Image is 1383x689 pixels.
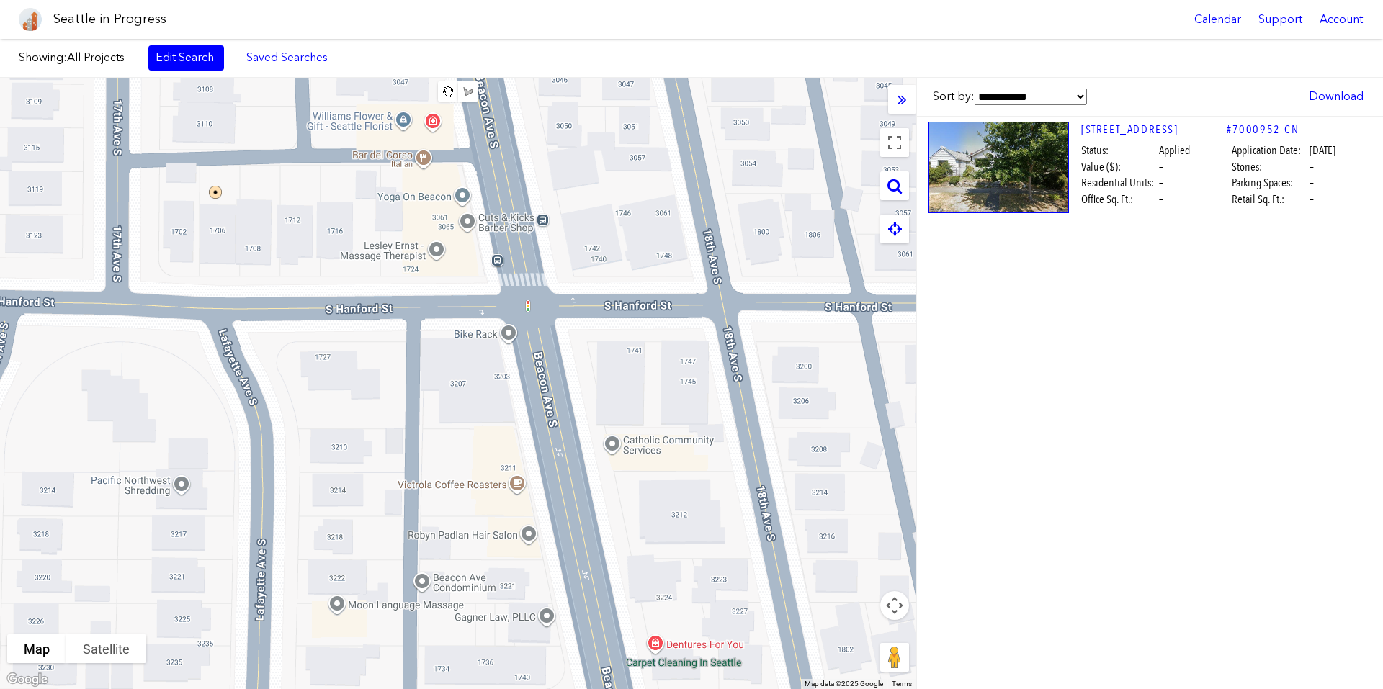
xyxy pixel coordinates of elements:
[1232,159,1307,175] span: Stories:
[1081,122,1227,138] a: [STREET_ADDRESS]
[892,680,912,688] a: Terms
[1310,143,1335,158] span: [DATE]
[933,89,1087,105] label: Sort by:
[1159,175,1163,191] span: –
[438,81,458,102] button: Stop drawing
[1081,192,1157,207] span: Office Sq. Ft.:
[1232,192,1307,207] span: Retail Sq. Ft.:
[66,634,146,663] button: Show satellite imagery
[805,680,883,688] span: Map data ©2025 Google
[1159,192,1163,207] span: –
[880,643,909,672] button: Drag Pegman onto the map to open Street View
[1081,175,1157,191] span: Residential Units:
[458,81,478,102] button: Draw a shape
[4,670,51,689] a: Open this area in Google Maps (opens a new window)
[1310,159,1314,175] span: –
[1227,122,1299,138] a: #7000952-CN
[1310,175,1314,191] span: –
[1159,159,1163,175] span: –
[4,670,51,689] img: Google
[1232,143,1307,158] span: Application Date:
[19,8,42,31] img: favicon-96x96.png
[148,45,224,70] a: Edit Search
[880,591,909,620] button: Map camera controls
[238,45,336,70] a: Saved Searches
[1081,159,1157,175] span: Value ($):
[53,10,166,28] h1: Seattle in Progress
[1081,143,1157,158] span: Status:
[1232,175,1307,191] span: Parking Spaces:
[1159,143,1190,158] span: Applied
[19,50,134,66] label: Showing:
[1302,84,1371,109] a: Download
[1310,192,1314,207] span: –
[975,89,1087,105] select: Sort by:
[880,128,909,157] button: Toggle fullscreen view
[67,50,125,64] span: All Projects
[7,634,66,663] button: Show street map
[928,122,1069,213] img: 1706_S_HANFORD_ST_SEATTLE.jpg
